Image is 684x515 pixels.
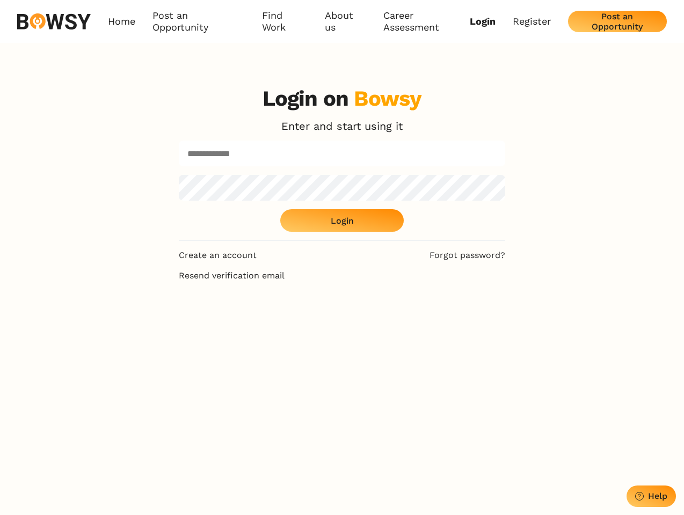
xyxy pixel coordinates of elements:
button: Help [627,485,676,507]
img: svg%3e [17,13,91,30]
a: Login [470,16,496,27]
div: Help [648,491,667,501]
a: Home [108,10,135,34]
div: Bowsy [354,86,421,111]
a: Register [513,16,551,27]
a: Career Assessment [383,10,470,34]
div: Post an Opportunity [577,11,658,32]
h3: Login on [263,86,422,112]
button: Post an Opportunity [568,11,667,32]
p: Enter and start using it [281,120,403,132]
